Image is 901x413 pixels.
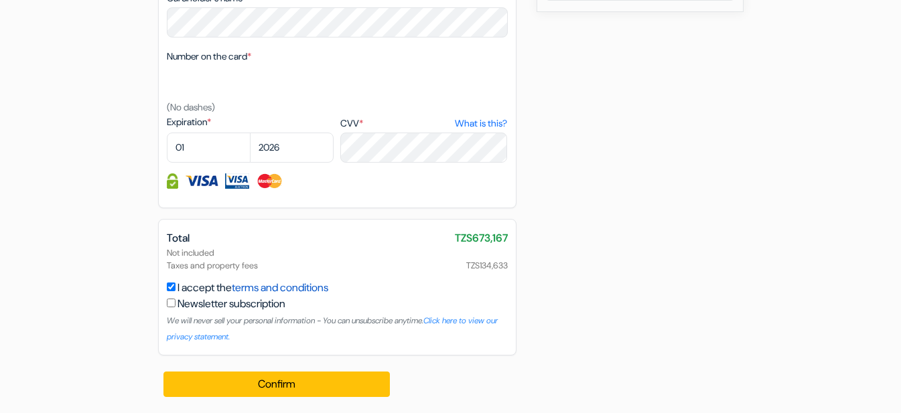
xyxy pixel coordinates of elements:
[167,115,334,129] label: Expiration
[232,280,328,295] a: terms and conditions
[178,280,328,296] label: I accept the
[167,315,498,342] small: We will never sell your personal information - You can unsubscribe anytime.
[455,116,507,131] a: What is this?
[455,230,508,246] span: TZS673,167
[167,246,508,272] div: Not included Taxes and property fees
[167,173,178,189] img: Credit card information fully secured and encrypted
[340,116,507,131] label: CVV
[466,259,508,272] span: TZS134,633
[167,101,215,113] small: (No dashes)
[167,231,190,245] span: Total
[178,296,285,312] label: Newsletter subscription
[163,371,391,397] button: Confirm
[167,315,498,342] a: Click here to view our privacy statement.
[167,50,251,64] label: Number on the card
[256,173,283,189] img: Master Card
[185,173,218,189] img: Visa
[225,173,249,189] img: Visa Electron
